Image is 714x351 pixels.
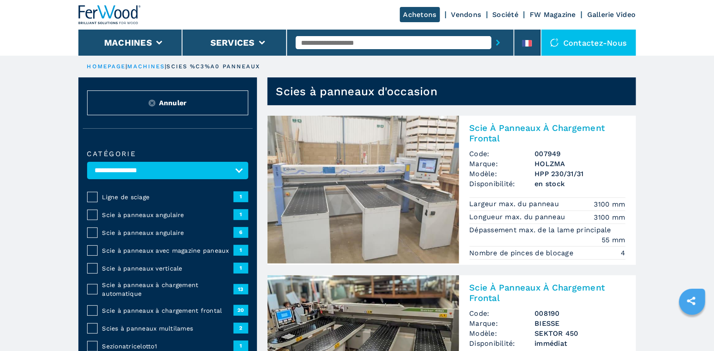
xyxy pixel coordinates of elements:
button: submit-button [491,33,505,53]
span: Scie à panneaux à chargement frontal [102,306,233,315]
span: Disponibilité: [470,179,535,189]
p: scies %C3%A0 panneaux [167,63,261,70]
em: 3100 mm [594,212,626,222]
img: Scie À Panneaux À Chargement Frontal HOLZMA HPP 230/31/31 [267,116,459,264]
iframe: Chat [677,312,707,344]
h3: SEKTOR 450 [535,328,626,338]
h2: Scie À Panneaux À Chargement Frontal [470,282,626,303]
label: catégorie [87,150,248,157]
a: Vendons [451,10,481,19]
span: Scie à panneaux angulaire [102,211,233,219]
span: 20 [233,305,248,315]
em: 55 mm [602,235,625,245]
a: HOMEPAGE [87,63,126,70]
span: Ligne de sciage [102,193,233,201]
span: 6 [233,227,248,237]
a: Scie À Panneaux À Chargement Frontal HOLZMA HPP 230/31/31Scie À Panneaux À Chargement FrontalCode... [267,116,636,265]
span: Code: [470,308,535,318]
span: Annuler [159,98,187,108]
a: Achetons [400,7,440,22]
p: Largeur max. du panneau [470,199,562,209]
p: Longueur max. du panneau [470,212,568,222]
h2: Scie À Panneaux À Chargement Frontal [470,123,626,144]
span: Code: [470,149,535,159]
button: Services [210,37,255,48]
span: 1 [233,341,248,351]
span: Scie à panneaux verticale [102,264,233,273]
img: Contactez-nous [550,38,559,47]
span: 13 [233,284,248,294]
a: sharethis [680,290,702,312]
a: Société [493,10,519,19]
span: Modèle: [470,169,535,179]
a: FW Magazine [530,10,576,19]
span: | [165,63,166,70]
p: Nombre de pinces de blocage [470,248,576,258]
button: Machines [104,37,152,48]
span: | [125,63,127,70]
img: Reset [149,100,156,107]
span: Sezionatricelotto1 [102,342,233,351]
span: Marque: [470,159,535,169]
h3: 007949 [535,149,626,159]
span: 1 [233,209,248,220]
span: Scies à panneaux multilames [102,324,233,333]
span: Marque: [470,318,535,328]
span: Scie à panneaux angulaire [102,228,233,237]
a: machines [128,63,165,70]
span: 2 [233,323,248,333]
h3: HOLZMA [535,159,626,169]
span: 1 [233,263,248,273]
span: Scie à panneaux avec magazine paneaux [102,246,233,255]
span: immédiat [535,338,626,348]
img: Ferwood [78,5,141,24]
h3: BIESSE [535,318,626,328]
p: Dépassement max. de la lame principale [470,225,614,235]
a: Gallerie Video [587,10,636,19]
h1: Scies à panneaux d'occasion [276,84,438,98]
span: en stock [535,179,626,189]
em: 3100 mm [594,199,626,209]
span: 1 [233,245,248,255]
span: Scie à panneaux à chargement automatique [102,281,233,298]
h3: 008190 [535,308,626,318]
span: Modèle: [470,328,535,338]
button: ResetAnnuler [87,90,248,115]
em: 4 [621,248,625,258]
span: Disponibilité: [470,338,535,348]
div: Contactez-nous [541,30,636,56]
h3: HPP 230/31/31 [535,169,626,179]
span: 1 [233,191,248,202]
